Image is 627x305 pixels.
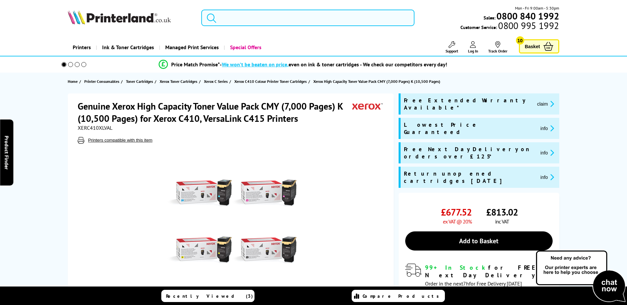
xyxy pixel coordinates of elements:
[313,79,440,84] span: Xerox High Capacity Toner Value Pack CMY (7,000 Pages) K (10,500 Pages)
[160,78,197,85] span: Xerox Toner Cartridges
[171,61,220,68] span: Price Match Promise*
[538,149,556,156] button: promo-description
[84,78,121,85] a: Printer Consumables
[446,49,458,53] span: Support
[486,206,518,218] span: £813.02
[234,78,307,85] span: Xerox C410 Colour Printer Toner Cartridges
[160,78,199,85] a: Xerox Toner Cartridges
[363,293,443,299] span: Compare Products
[68,39,96,56] a: Printers
[525,42,540,51] span: Basket
[78,124,112,131] span: XERC410XLVAL
[516,36,524,45] span: 10
[463,280,469,287] span: 7h
[468,41,478,53] a: Log In
[497,22,559,29] span: 0800 995 1992
[234,78,308,85] a: Xerox C410 Colour Printer Toner Cartridges
[204,78,228,85] span: Xerox C Series
[535,100,556,108] button: promo-description
[538,124,556,132] button: promo-description
[496,10,559,22] b: 0800 840 1992
[224,39,266,56] a: Special Offers
[488,41,507,53] a: Track Order
[468,49,478,53] span: Log In
[159,39,224,56] a: Managed Print Services
[167,157,296,286] img: Xerox High Capacity Toner Value Pack CMY (7,000 Pages) K (10,500 Pages)
[446,41,458,53] a: Support
[68,10,171,24] img: Printerland Logo
[84,78,119,85] span: Printer Consumables
[102,39,154,56] span: Ink & Toner Cartridges
[96,39,159,56] a: Ink & Toner Cartridges
[68,78,78,85] span: Home
[441,206,472,218] span: £677.52
[68,78,79,85] a: Home
[3,136,10,170] span: Product Finder
[404,170,535,185] span: Return unopened cartridges [DATE]
[53,59,554,70] li: modal_Promise
[443,218,472,225] span: ex VAT @ 20%
[86,137,154,143] button: Printers compatible with this item
[425,280,522,294] span: Order in the next for Free Delivery [DATE] 01 September!
[204,78,229,85] a: Xerox C Series
[68,10,193,26] a: Printerland Logo
[538,173,556,181] button: promo-description
[425,264,553,279] div: for FREE Next Day Delivery
[126,78,153,85] span: Toner Cartridges
[534,250,627,304] img: Open Live Chat window
[404,97,532,111] span: Free Extended Warranty Available*
[220,61,447,68] div: - even on ink & toner cartridges - We check our competitors every day!
[425,264,488,271] span: 99+ In Stock
[404,121,535,136] span: Lowest Price Guaranteed
[515,5,559,11] span: Mon - Fri 9:00am - 5:30pm
[352,290,445,302] a: Compare Products
[405,231,553,251] a: Add to Basket
[222,61,289,68] span: We won’t be beaten on price,
[126,78,155,85] a: Toner Cartridges
[519,39,559,53] a: Basket 10
[495,13,559,19] a: 0800 840 1992
[166,293,253,299] span: Recently Viewed (3)
[460,22,559,30] span: Customer Service:
[405,264,553,294] div: modal_delivery
[78,100,352,124] h1: Genuine Xerox High Capacity Toner Value Pack CMY (7,000 Pages) K (10,500 Pages) for Xerox C410, V...
[404,146,535,160] span: Free Next Day Delivery on orders over £125*
[484,15,495,21] span: Sales:
[495,218,509,225] span: inc VAT
[161,290,255,302] a: Recently Viewed (3)
[352,100,383,112] img: Xerox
